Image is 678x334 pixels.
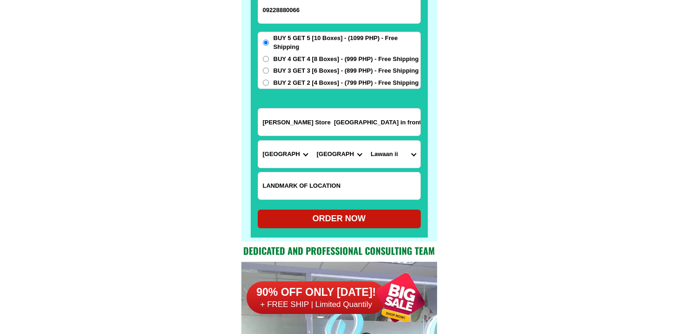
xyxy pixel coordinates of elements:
input: BUY 2 GET 2 [4 Boxes] - (799 PHP) - Free Shipping [263,80,269,86]
select: Select province [258,141,312,168]
input: Input LANDMARKOFLOCATION [258,172,420,199]
h6: 90% OFF ONLY [DATE]! [247,286,386,300]
select: Select commune [366,141,420,168]
input: BUY 4 GET 4 [8 Boxes] - (999 PHP) - Free Shipping [263,56,269,62]
input: BUY 3 GET 3 [6 Boxes] - (899 PHP) - Free Shipping [263,68,269,74]
h6: + FREE SHIP | Limited Quantily [247,300,386,310]
h2: Dedicated and professional consulting team [241,244,437,258]
input: Input address [258,109,420,136]
div: ORDER NOW [258,212,421,225]
input: BUY 5 GET 5 [10 Boxes] - (1099 PHP) - Free Shipping [263,40,269,46]
span: BUY 4 GET 4 [8 Boxes] - (999 PHP) - Free Shipping [274,55,419,64]
span: BUY 5 GET 5 [10 Boxes] - (1099 PHP) - Free Shipping [274,34,420,52]
span: BUY 3 GET 3 [6 Boxes] - (899 PHP) - Free Shipping [274,66,419,75]
select: Select district [312,141,366,168]
span: BUY 2 GET 2 [4 Boxes] - (799 PHP) - Free Shipping [274,78,419,88]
